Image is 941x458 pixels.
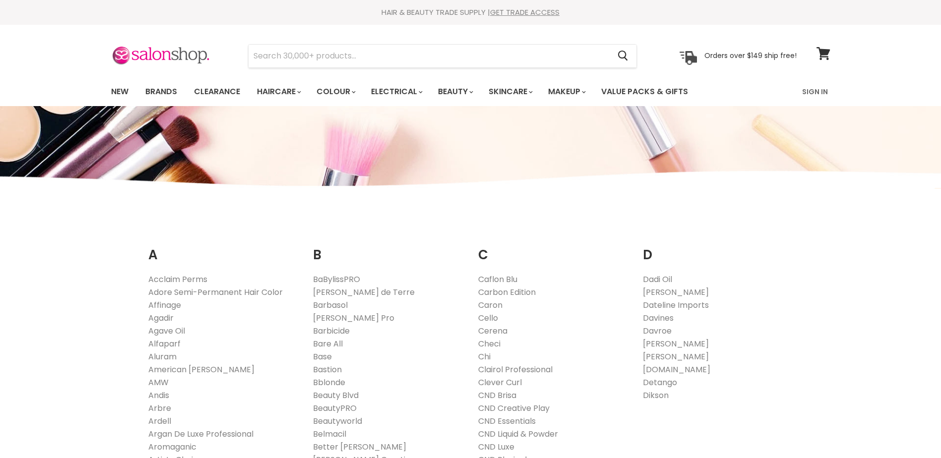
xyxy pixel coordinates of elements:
a: Dateline Imports [643,299,709,311]
a: Bastion [313,364,342,375]
a: Arbre [148,402,171,414]
a: Clever Curl [478,377,522,388]
a: Davines [643,312,674,324]
nav: Main [99,77,843,106]
a: Sign In [796,81,834,102]
a: Acclaim Perms [148,274,207,285]
a: CND Essentials [478,415,536,427]
a: Caflon Blu [478,274,517,285]
a: [PERSON_NAME] de Terre [313,286,415,298]
a: [DOMAIN_NAME] [643,364,710,375]
a: Carbon Edition [478,286,536,298]
a: Clairol Professional [478,364,553,375]
a: [PERSON_NAME] Pro [313,312,394,324]
a: [PERSON_NAME] [643,351,709,362]
h2: B [313,232,463,265]
a: Cerena [478,325,507,337]
a: Aromaganic [148,441,196,453]
a: Aluram [148,351,177,362]
a: Affinage [148,299,181,311]
a: Haircare [250,81,307,102]
a: CND Brisa [478,390,516,401]
a: Davroe [643,325,672,337]
a: CND Luxe [478,441,514,453]
a: Base [313,351,332,362]
a: [PERSON_NAME] [643,286,709,298]
a: Chi [478,351,491,362]
a: Ardell [148,415,171,427]
a: New [104,81,136,102]
a: Caron [478,299,502,311]
a: Beautyworld [313,415,362,427]
a: Adore Semi-Permanent Hair Color [148,286,283,298]
form: Product [248,44,637,68]
a: Cello [478,312,498,324]
a: Makeup [541,81,592,102]
button: Search [610,45,636,67]
a: BaBylissPRO [313,274,360,285]
a: [PERSON_NAME] [643,338,709,349]
a: Beauty [431,81,479,102]
a: Clearance [187,81,248,102]
a: Argan De Luxe Professional [148,428,253,440]
a: Brands [138,81,185,102]
a: Agave Oil [148,325,185,337]
div: HAIR & BEAUTY TRADE SUPPLY | [99,7,843,17]
a: Checi [478,338,501,349]
a: Dikson [643,390,669,401]
h2: D [643,232,793,265]
a: Alfaparf [148,338,181,349]
a: Belmacil [313,428,346,440]
h2: C [478,232,628,265]
a: Colour [309,81,362,102]
input: Search [249,45,610,67]
a: Barbasol [313,299,348,311]
a: American [PERSON_NAME] [148,364,254,375]
a: Andis [148,390,169,401]
a: Barbicide [313,325,350,337]
ul: Main menu [104,77,746,106]
a: Bblonde [313,377,345,388]
a: BeautyPRO [313,402,357,414]
a: AMW [148,377,169,388]
a: Electrical [364,81,429,102]
p: Orders over $149 ship free! [704,51,797,60]
a: Value Packs & Gifts [594,81,695,102]
a: Detango [643,377,677,388]
a: Skincare [481,81,539,102]
a: Bare All [313,338,343,349]
a: Beauty Blvd [313,390,359,401]
h2: A [148,232,299,265]
a: GET TRADE ACCESS [490,7,560,17]
a: Agadir [148,312,174,324]
a: CND Creative Play [478,402,550,414]
a: Better [PERSON_NAME] [313,441,406,453]
a: CND Liquid & Powder [478,428,558,440]
a: Dadi Oil [643,274,672,285]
